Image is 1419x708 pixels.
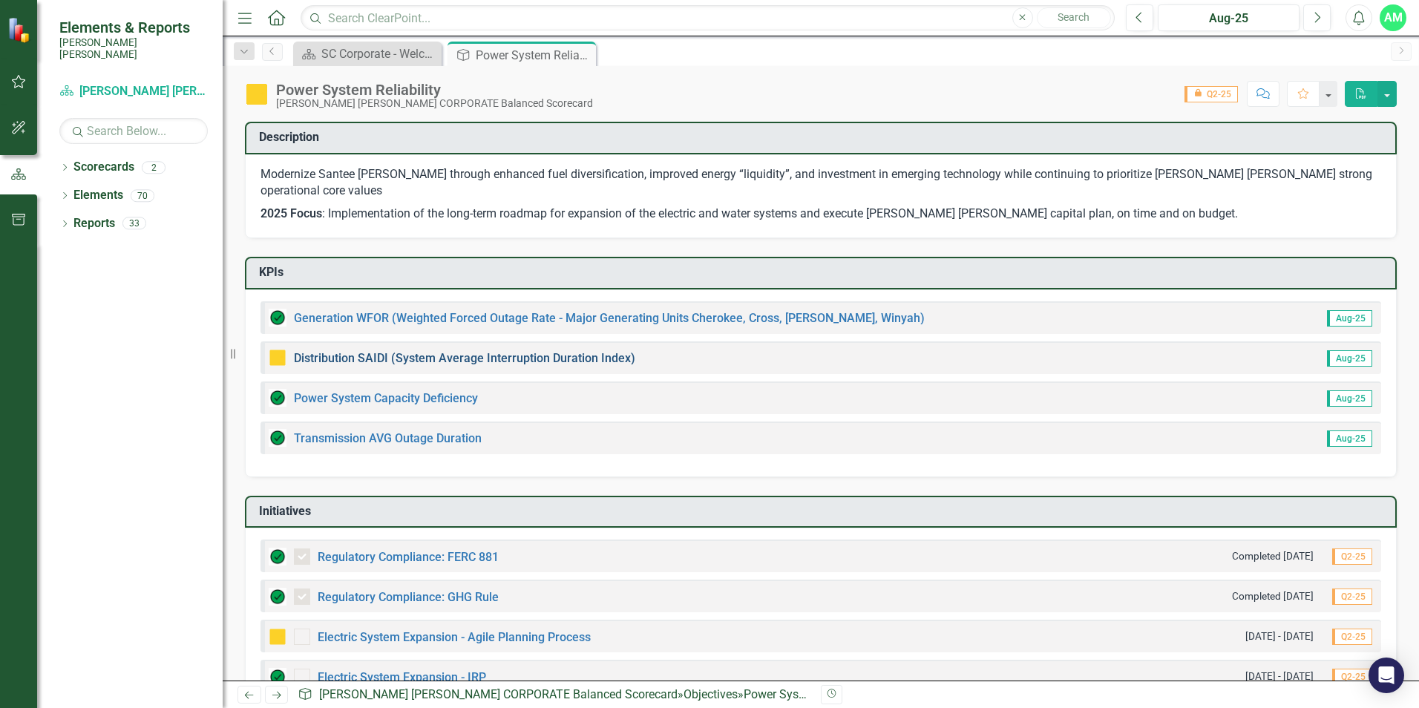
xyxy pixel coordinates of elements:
[1232,589,1314,603] small: Completed [DATE]
[1332,548,1372,565] span: Q2-25
[1245,669,1314,684] small: [DATE] - [DATE]
[1327,390,1372,407] span: Aug-25
[321,45,438,63] div: SC Corporate - Welcome to ClearPoint
[318,590,499,604] a: Regulatory Compliance: GHG Rule
[260,206,322,220] strong: 2025 Focus
[260,166,1381,203] p: Modernize Santee [PERSON_NAME] through enhanced fuel diversification, improved energy “liquidity”...
[269,628,286,646] img: Caution
[294,351,635,365] a: Distribution SAIDI (System Average Interruption Duration Index)
[298,686,810,704] div: » »
[131,189,154,202] div: 70
[276,98,593,109] div: [PERSON_NAME] [PERSON_NAME] CORPORATE Balanced Scorecard
[259,266,1388,279] h3: KPIs
[73,187,123,204] a: Elements
[318,630,591,644] a: Electric System Expansion - Agile Planning Process
[294,391,478,405] a: Power System Capacity Deficiency
[294,311,925,325] a: Generation WFOR (Weighted Forced Outage Rate - Major Generating Units Cherokee, Cross, [PERSON_NA...
[1184,86,1238,102] span: Q2-25
[122,217,146,230] div: 33
[1332,589,1372,605] span: Q2-25
[269,389,286,407] img: On Target
[684,687,738,701] a: Objectives
[269,309,286,327] img: On Target
[294,431,482,445] a: Transmission AVG Outage Duration
[301,5,1115,31] input: Search ClearPoint...
[1369,658,1404,693] div: Open Intercom Messenger
[259,131,1388,144] h3: Description
[269,429,286,447] img: On Target
[1245,629,1314,643] small: [DATE] - [DATE]
[1037,7,1111,28] button: Search
[1327,310,1372,327] span: Aug-25
[1327,430,1372,447] span: Aug-25
[1163,10,1294,27] div: Aug-25
[259,505,1388,518] h3: Initiatives
[297,45,438,63] a: SC Corporate - Welcome to ClearPoint
[276,82,593,98] div: Power System Reliability
[1380,4,1406,31] button: AM
[1332,669,1372,685] span: Q2-25
[73,159,134,176] a: Scorecards
[1058,11,1089,23] span: Search
[59,83,208,100] a: [PERSON_NAME] [PERSON_NAME] CORPORATE Balanced Scorecard
[318,550,499,564] a: Regulatory Compliance: FERC 881
[260,203,1381,223] p: : Implementation of the long-term roadmap for expansion of the electric and water systems and exe...
[1232,549,1314,563] small: Completed [DATE]
[59,19,208,36] span: Elements & Reports
[1332,629,1372,645] span: Q2-25
[318,670,486,684] a: Electric System Expansion - IRP
[59,36,208,61] small: [PERSON_NAME] [PERSON_NAME]
[476,46,592,65] div: Power System Reliability
[245,82,269,106] img: Caution
[1327,350,1372,367] span: Aug-25
[744,687,873,701] div: Power System Reliability
[269,349,286,367] img: Caution
[269,668,286,686] img: Manageable
[269,548,286,566] img: On Target
[142,161,166,174] div: 2
[269,588,286,606] img: On Target
[1158,4,1300,31] button: Aug-25
[319,687,678,701] a: [PERSON_NAME] [PERSON_NAME] CORPORATE Balanced Scorecard
[59,118,208,144] input: Search Below...
[73,215,115,232] a: Reports
[7,17,33,43] img: ClearPoint Strategy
